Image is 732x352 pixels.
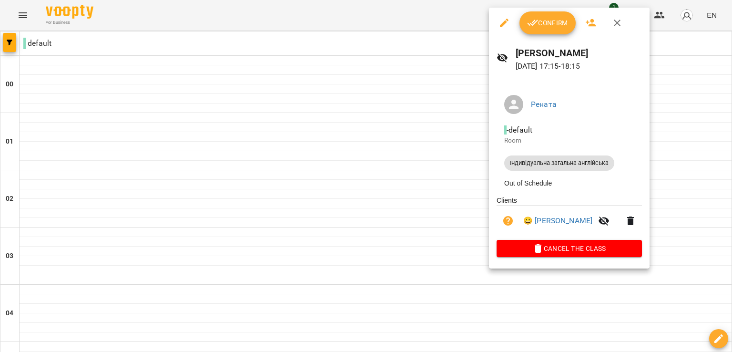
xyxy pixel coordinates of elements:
[497,209,519,232] button: Unpaid. Bill the attendance?
[527,17,568,29] span: Confirm
[497,196,642,240] ul: Clients
[516,46,642,61] h6: [PERSON_NAME]
[497,175,642,192] li: Out of Schedule
[516,61,642,72] p: [DATE] 17:15 - 18:15
[504,243,634,254] span: Cancel the class
[504,125,534,135] span: - default
[497,240,642,257] button: Cancel the class
[504,159,614,167] span: Індивідуальна загальна англійська
[531,100,557,109] a: Рената
[519,11,576,34] button: Confirm
[504,136,634,145] p: Room
[523,215,592,227] a: 😀 [PERSON_NAME]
